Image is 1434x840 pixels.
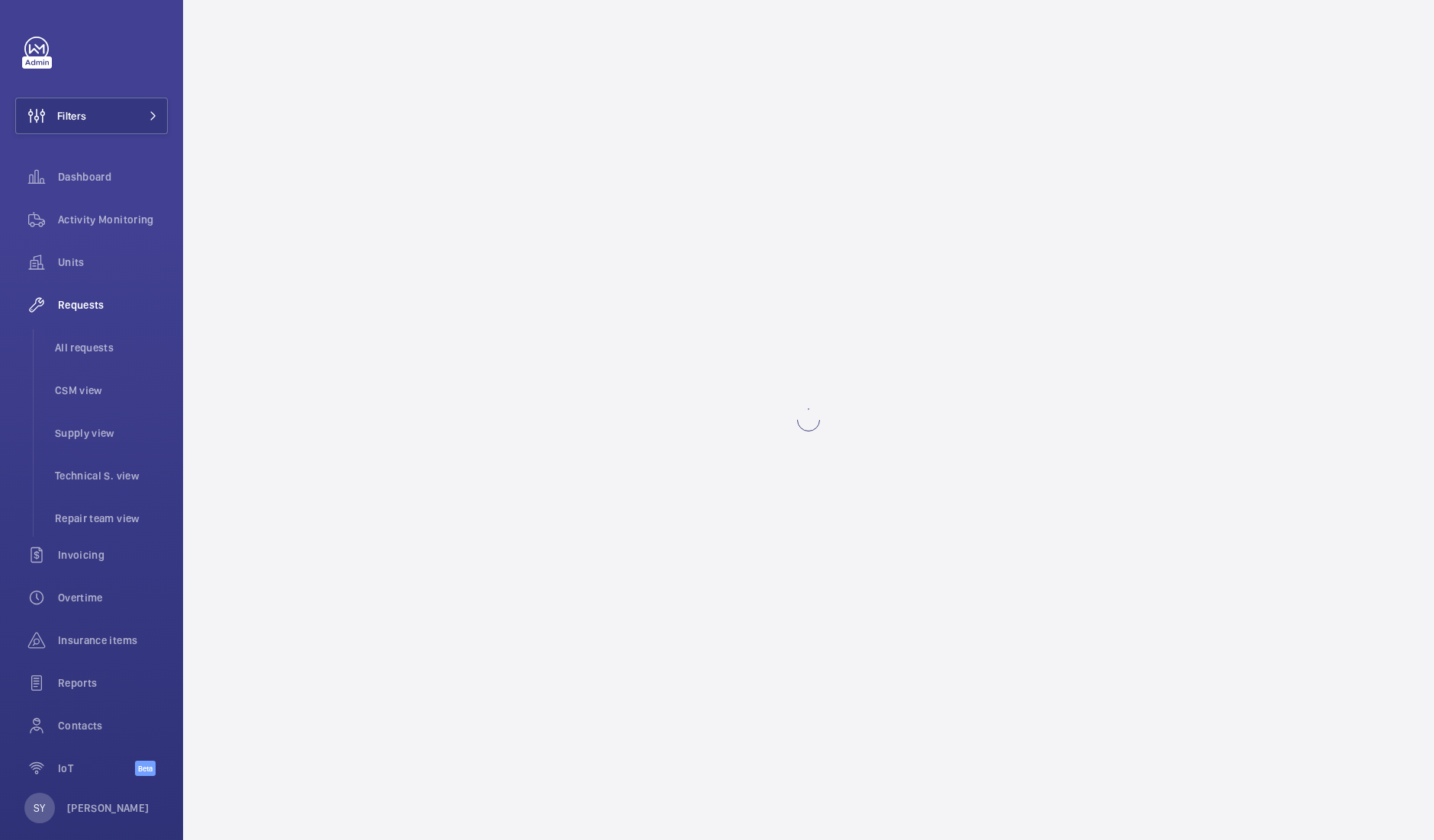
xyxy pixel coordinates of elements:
[55,383,168,398] span: CSM view
[58,761,135,776] span: IoT
[57,108,86,123] span: Filters
[58,547,168,563] span: Invoicing
[135,761,156,776] span: Beta
[55,468,168,483] span: Technical S. view
[58,590,168,605] span: Overtime
[58,169,168,184] span: Dashboard
[55,425,168,441] span: Supply view
[55,511,168,526] span: Repair team view
[58,212,168,227] span: Activity Monitoring
[58,718,168,733] span: Contacts
[58,255,168,270] span: Units
[58,297,168,313] span: Requests
[55,340,168,355] span: All requests
[34,800,45,816] p: SY
[58,633,168,648] span: Insurance items
[67,800,150,816] p: [PERSON_NAME]
[58,675,168,691] span: Reports
[15,98,168,134] button: Filters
